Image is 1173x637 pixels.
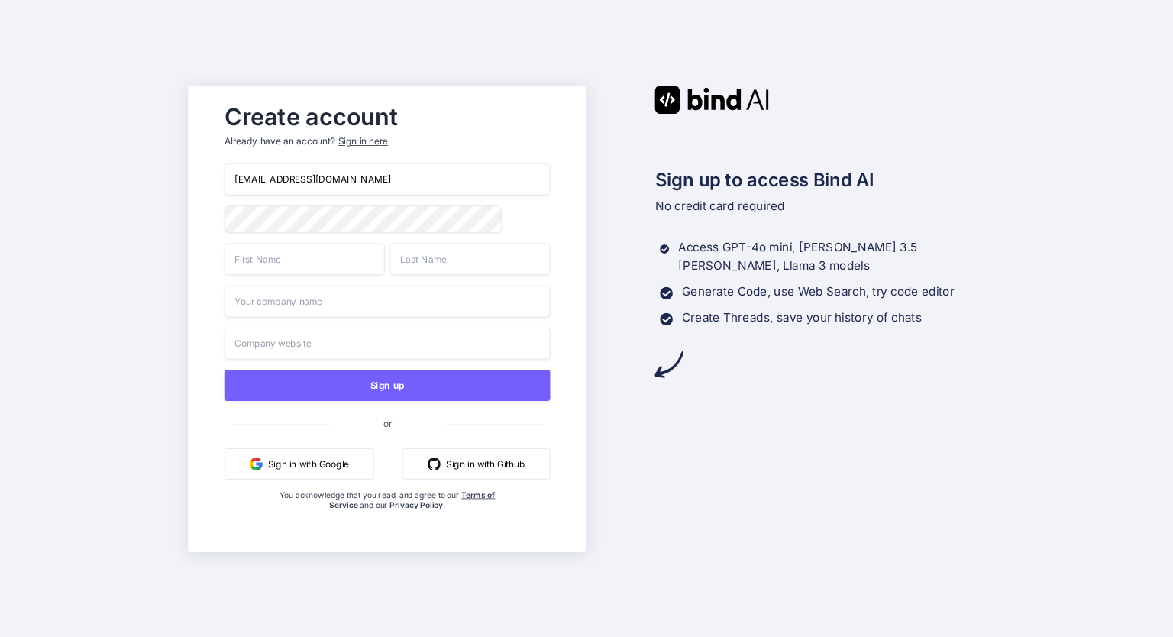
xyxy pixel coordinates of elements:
[224,106,550,127] h2: Create account
[224,370,550,401] button: Sign up
[428,457,441,470] img: github
[224,243,384,275] input: First Name
[682,283,954,301] p: Generate Code, use Web Search, try code editor
[331,407,443,439] span: or
[224,163,550,196] input: Email
[224,134,550,147] p: Already have an account?
[224,448,373,479] button: Sign in with Google
[682,309,922,327] p: Create Threads, save your history of chats
[654,86,769,114] img: Bind AI logo
[279,490,496,542] div: You acknowledge that you read, and agree to our and our
[329,490,495,509] a: Terms of Service
[250,457,263,470] img: google
[402,448,551,479] button: Sign in with Github
[654,166,985,193] h2: Sign up to access Bind AI
[389,500,445,509] a: Privacy Policy.
[389,243,550,275] input: Last Name
[654,350,683,378] img: arrow
[654,197,985,215] p: No credit card required
[224,285,550,317] input: Your company name
[224,327,550,359] input: Company website
[338,134,387,147] div: Sign in here
[678,238,985,275] p: Access GPT-4o mini, [PERSON_NAME] 3.5 [PERSON_NAME], Llama 3 models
